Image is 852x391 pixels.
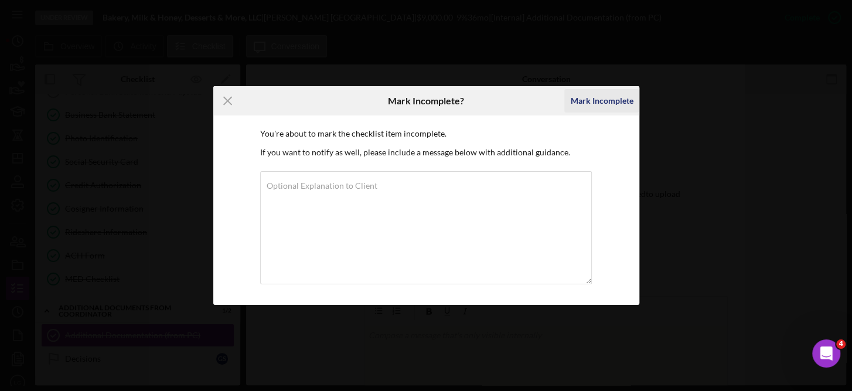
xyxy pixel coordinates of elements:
[564,89,639,113] button: Mark Incomplete
[836,339,846,349] span: 4
[260,146,592,159] p: If you want to notify as well, please include a message below with additional guidance.
[260,127,592,140] p: You're about to mark the checklist item incomplete.
[812,339,840,368] iframe: Intercom live chat
[267,181,377,191] label: Optional Explanation to Client
[388,96,464,106] h6: Mark Incomplete?
[570,89,633,113] div: Mark Incomplete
